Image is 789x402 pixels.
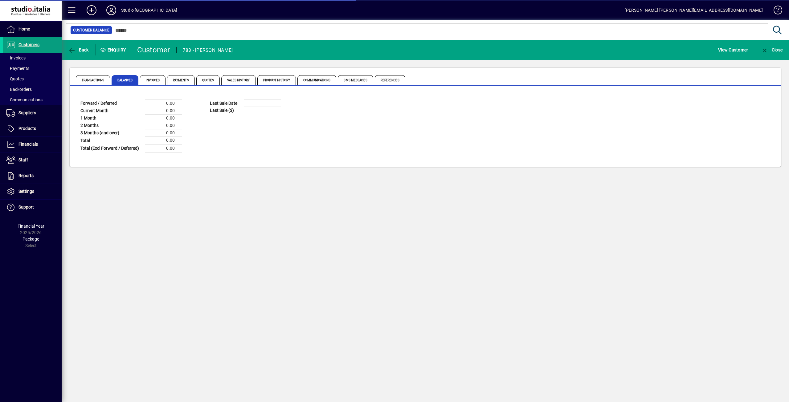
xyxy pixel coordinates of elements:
[121,5,177,15] div: Studio [GEOGRAPHIC_DATA]
[145,122,182,129] td: 0.00
[297,75,336,85] span: Communications
[18,42,39,47] span: Customers
[3,200,62,215] a: Support
[112,75,138,85] span: Balances
[207,100,244,107] td: Last Sale Date
[77,122,145,129] td: 2 Months
[145,137,182,144] td: 0.00
[77,115,145,122] td: 1 Month
[76,75,110,85] span: Transactions
[145,100,182,107] td: 0.00
[18,157,28,162] span: Staff
[77,129,145,137] td: 3 Months (and over)
[18,205,34,209] span: Support
[167,75,195,85] span: Payments
[3,53,62,63] a: Invoices
[718,45,748,55] span: View Customer
[221,75,256,85] span: Sales History
[145,115,182,122] td: 0.00
[73,27,109,33] span: Customer Balance
[183,45,233,55] div: 783 - [PERSON_NAME]
[62,44,96,55] app-page-header-button: Back
[717,44,750,55] button: View Customer
[18,142,38,147] span: Financials
[3,63,62,74] a: Payments
[101,5,121,16] button: Profile
[759,44,784,55] button: Close
[207,107,244,114] td: Last Sale ($)
[18,173,34,178] span: Reports
[18,110,36,115] span: Suppliers
[77,100,145,107] td: Forward / Deferred
[3,22,62,37] a: Home
[82,5,101,16] button: Add
[22,237,39,242] span: Package
[77,107,145,115] td: Current Month
[18,224,44,229] span: Financial Year
[67,44,90,55] button: Back
[754,44,789,55] app-page-header-button: Close enquiry
[18,26,30,31] span: Home
[145,144,182,152] td: 0.00
[3,121,62,136] a: Products
[6,66,29,71] span: Payments
[6,87,32,92] span: Backorders
[3,95,62,105] a: Communications
[145,107,182,115] td: 0.00
[145,129,182,137] td: 0.00
[3,168,62,184] a: Reports
[761,47,783,52] span: Close
[68,47,89,52] span: Back
[375,75,405,85] span: References
[6,97,43,102] span: Communications
[140,75,166,85] span: Invoices
[77,137,145,144] td: Total
[6,55,26,60] span: Invoices
[3,152,62,168] a: Staff
[3,137,62,152] a: Financials
[137,45,170,55] div: Customer
[769,1,781,21] a: Knowledge Base
[196,75,220,85] span: Quotes
[3,184,62,199] a: Settings
[257,75,296,85] span: Product History
[6,76,24,81] span: Quotes
[77,144,145,152] td: Total (Excl Forward / Deferred)
[3,84,62,95] a: Backorders
[3,105,62,121] a: Suppliers
[624,5,763,15] div: [PERSON_NAME] [PERSON_NAME][EMAIL_ADDRESS][DOMAIN_NAME]
[338,75,373,85] span: SMS Messages
[18,126,36,131] span: Products
[3,74,62,84] a: Quotes
[18,189,34,194] span: Settings
[96,45,133,55] div: Enquiry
